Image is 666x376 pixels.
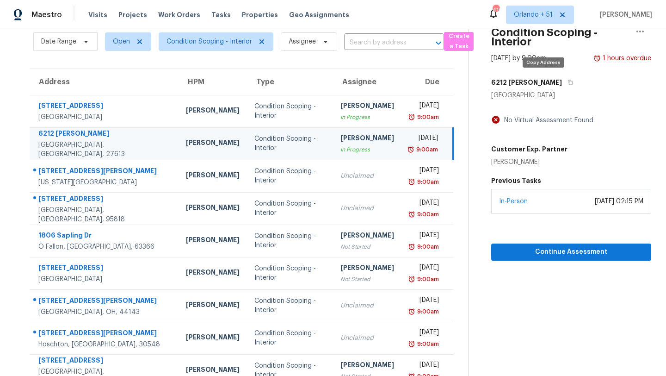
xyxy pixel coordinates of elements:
th: Type [247,69,333,95]
button: Open [432,37,445,50]
div: Condition Scoping - Interior [254,102,326,120]
th: Assignee [333,69,401,95]
div: [GEOGRAPHIC_DATA] [38,113,171,122]
div: Unclaimed [340,333,394,343]
div: [PERSON_NAME] [186,170,240,182]
img: Overdue Alarm Icon [408,275,415,284]
div: [DATE] [409,263,438,275]
span: Date Range [41,37,76,46]
div: [PERSON_NAME] [340,360,394,372]
div: [PERSON_NAME] [186,268,240,279]
div: 9:00am [415,275,439,284]
span: Open [113,37,130,46]
div: [PERSON_NAME] [186,332,240,344]
div: Condition Scoping - Interior [254,329,326,347]
div: [PERSON_NAME] [340,231,394,242]
div: [DATE] [409,295,438,307]
button: Continue Assessment [491,244,651,261]
h5: Previous Tasks [491,176,651,185]
div: [DATE] [409,328,438,339]
div: [STREET_ADDRESS][PERSON_NAME] [38,296,171,307]
div: O Fallon, [GEOGRAPHIC_DATA], 63366 [38,242,171,251]
div: [PERSON_NAME] [186,106,240,117]
img: Overdue Alarm Icon [408,242,415,251]
div: [DATE] [409,166,438,177]
div: Unclaimed [340,204,394,213]
div: 6212 [PERSON_NAME] [38,129,171,140]
div: 9:00am [414,145,438,154]
div: No Virtual Assessment Found [500,116,593,125]
div: [STREET_ADDRESS] [38,356,171,367]
span: Condition Scoping - Interior [166,37,252,46]
span: Geo Assignments [289,10,349,19]
div: 9:00am [415,210,439,219]
div: [GEOGRAPHIC_DATA] [38,275,171,284]
div: [GEOGRAPHIC_DATA], [GEOGRAPHIC_DATA], 95818 [38,206,171,224]
div: Unclaimed [340,171,394,181]
img: Overdue Alarm Icon [408,210,415,219]
div: [DATE] by 9:00am [491,54,546,63]
span: Maestro [31,10,62,19]
img: Overdue Alarm Icon [408,339,415,349]
div: [PERSON_NAME] [186,203,240,214]
div: 416 [493,6,499,15]
img: Artifact Not Present Icon [491,115,500,125]
div: [GEOGRAPHIC_DATA] [491,91,651,100]
div: Condition Scoping - Interior [254,296,326,315]
div: [PERSON_NAME] [340,133,394,145]
div: In Progress [340,113,394,122]
h2: Condition Scoping - Interior [491,28,629,46]
div: [STREET_ADDRESS] [38,101,171,113]
img: Overdue Alarm Icon [408,307,415,316]
span: [PERSON_NAME] [596,10,652,19]
div: Condition Scoping - Interior [254,232,326,250]
div: [GEOGRAPHIC_DATA], OH, 44143 [38,307,171,317]
span: Assignee [289,37,316,46]
span: Visits [88,10,107,19]
div: Condition Scoping - Interior [254,167,326,185]
img: Overdue Alarm Icon [408,177,415,187]
button: Create a Task [444,32,474,51]
div: 9:00am [415,339,439,349]
div: 9:00am [415,177,439,187]
span: Work Orders [158,10,200,19]
div: [STREET_ADDRESS] [38,263,171,275]
span: Tasks [211,12,231,18]
div: [GEOGRAPHIC_DATA], [GEOGRAPHIC_DATA], 27613 [38,140,171,159]
div: [STREET_ADDRESS][PERSON_NAME] [38,166,171,178]
h5: Customer Exp. Partner [491,144,567,154]
th: Address [30,69,179,95]
img: Overdue Alarm Icon [593,54,601,63]
th: Due [401,69,453,95]
div: 9:00am [415,242,439,251]
div: [DATE] [409,231,438,242]
div: 9:00am [415,113,439,122]
span: Properties [242,10,278,19]
div: Hoschton, [GEOGRAPHIC_DATA], 30548 [38,340,171,349]
div: [DATE] [409,101,438,113]
div: [PERSON_NAME] [340,263,394,275]
div: [US_STATE][GEOGRAPHIC_DATA] [38,178,171,187]
div: [PERSON_NAME] [186,138,240,150]
div: [STREET_ADDRESS] [38,194,171,206]
div: [DATE] [409,133,438,145]
div: Condition Scoping - Interior [254,264,326,282]
div: [PERSON_NAME] [186,235,240,247]
div: [STREET_ADDRESS][PERSON_NAME] [38,328,171,340]
img: Overdue Alarm Icon [407,145,414,154]
div: [PERSON_NAME] [491,157,567,167]
div: Condition Scoping - Interior [254,134,326,153]
div: Not Started [340,275,394,284]
div: [PERSON_NAME] [186,300,240,312]
span: Continue Assessment [499,246,644,258]
div: Not Started [340,242,394,251]
div: [PERSON_NAME] [340,101,394,113]
span: Projects [118,10,147,19]
div: [DATE] [409,198,438,210]
div: Unclaimed [340,301,394,310]
span: Orlando + 51 [514,10,553,19]
div: [DATE] [409,360,438,372]
input: Search by address [344,36,418,50]
div: 1 hours overdue [601,54,651,63]
th: HPM [179,69,247,95]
